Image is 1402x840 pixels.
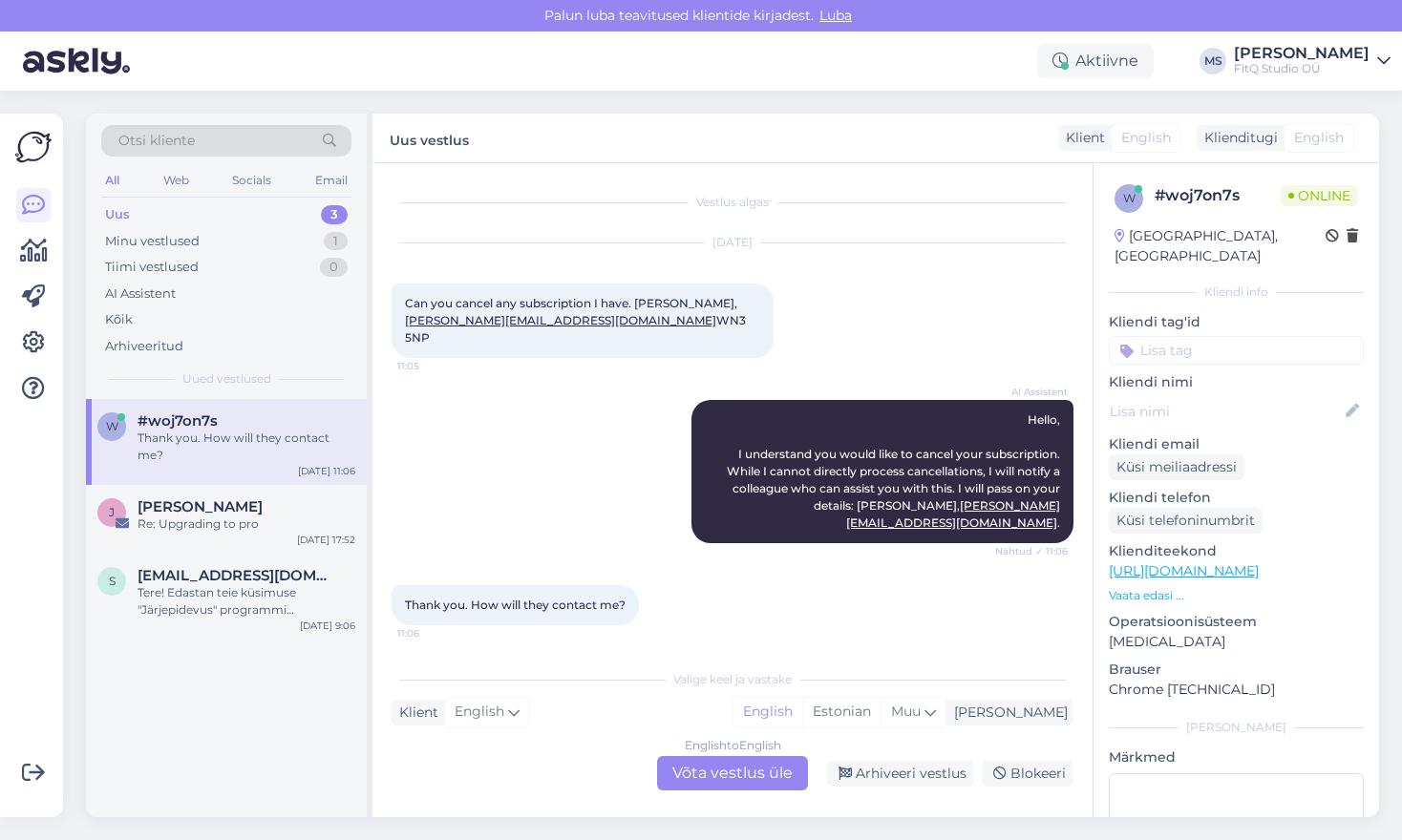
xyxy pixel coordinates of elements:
[228,168,275,193] div: Socials
[138,567,336,584] span: sirje.pajuri@gmail.com
[1109,312,1364,332] p: Kliendi tag'id
[105,310,133,329] div: Kõik
[891,703,921,720] span: Muu
[1109,372,1364,392] p: Kliendi nimi
[827,761,974,787] div: Arhiveeri vestlus
[392,234,1073,251] div: [DATE]
[397,359,469,373] span: 11:05
[1121,128,1171,148] span: English
[159,168,193,193] div: Web
[1294,128,1344,148] span: English
[101,168,123,193] div: All
[1110,401,1342,422] input: Lisa nimi
[1109,660,1364,680] p: Brauser
[392,194,1073,211] div: Vestlus algas
[109,574,116,588] span: s
[1109,336,1364,365] input: Lisa tag
[1109,612,1364,632] p: Operatsioonisüsteem
[657,756,808,790] div: Võta vestlus üle
[105,258,199,277] div: Tiimi vestlused
[1109,541,1364,561] p: Klienditeekond
[392,703,438,723] div: Klient
[1109,747,1364,767] p: Märkmed
[109,505,115,519] span: J
[996,385,1068,399] span: AI Assistent
[405,296,749,345] span: Can you cancel any subscription I have. [PERSON_NAME], WN3 5NP
[392,671,1073,688] div: Valige keel ja vastake
[106,419,118,433] span: w
[105,232,200,251] div: Minu vestlused
[1109,632,1364,652] p: [MEDICAL_DATA]
[105,205,130,224] div: Uus
[138,498,263,515] span: Jarmo Takkinen
[1109,454,1244,480] div: Küsi meiliaadressi
[1109,719,1364,736] div: [PERSON_NAME]
[138,584,355,619] div: Tere! Edastan teie küsimuse "Järjepidevus" programmi [PERSON_NAME] videote ligipääsu probleemi ko...
[946,703,1068,723] div: [PERSON_NAME]
[685,737,781,754] div: English to English
[1123,191,1136,205] span: w
[814,7,858,24] span: Luba
[1109,562,1259,579] a: [URL][DOMAIN_NAME]
[802,698,881,726] div: Estonian
[733,698,802,726] div: English
[455,702,504,723] span: English
[1155,184,1281,207] div: # woj7on7s
[995,544,1068,558] span: Nähtud ✓ 11:06
[118,131,195,151] span: Otsi kliente
[324,232,348,251] div: 1
[1037,44,1154,78] div: Aktiivne
[138,515,355,533] div: Re: Upgrading to pro
[390,125,469,151] label: Uus vestlus
[1058,128,1105,148] div: Klient
[15,129,52,165] img: Askly Logo
[1234,46,1370,61] div: [PERSON_NAME]
[1115,226,1326,266] div: [GEOGRAPHIC_DATA], [GEOGRAPHIC_DATA]
[1197,128,1278,148] div: Klienditugi
[138,430,355,464] div: Thank you. How will they contact me?
[982,761,1073,787] div: Blokeeri
[311,168,351,193] div: Email
[105,337,183,356] div: Arhiveeritud
[300,619,355,633] div: [DATE] 9:06
[1109,587,1364,604] p: Vaata edasi ...
[1281,185,1358,206] span: Online
[1234,46,1391,76] a: [PERSON_NAME]FitQ Studio OÜ
[1109,488,1364,508] p: Kliendi telefon
[1109,508,1263,534] div: Küsi telefoninumbrit
[298,464,355,478] div: [DATE] 11:06
[1200,48,1226,74] div: MS
[320,258,348,277] div: 0
[138,412,218,430] span: #woj7on7s
[405,598,626,612] span: Thank you. How will they contact me?
[397,626,469,640] span: 11:06
[727,412,1063,530] span: Hello, I understand you would like to cancel your subscription. While I cannot directly process c...
[182,370,271,388] span: Uued vestlused
[105,284,176,304] div: AI Assistent
[1234,61,1370,76] div: FitQ Studio OÜ
[1109,283,1364,301] div: Kliendi info
[297,533,355,547] div: [DATE] 17:52
[321,205,348,224] div: 3
[1109,434,1364,454] p: Kliendi email
[1109,680,1364,700] p: Chrome [TECHNICAL_ID]
[405,313,716,327] a: [PERSON_NAME][EMAIL_ADDRESS][DOMAIN_NAME]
